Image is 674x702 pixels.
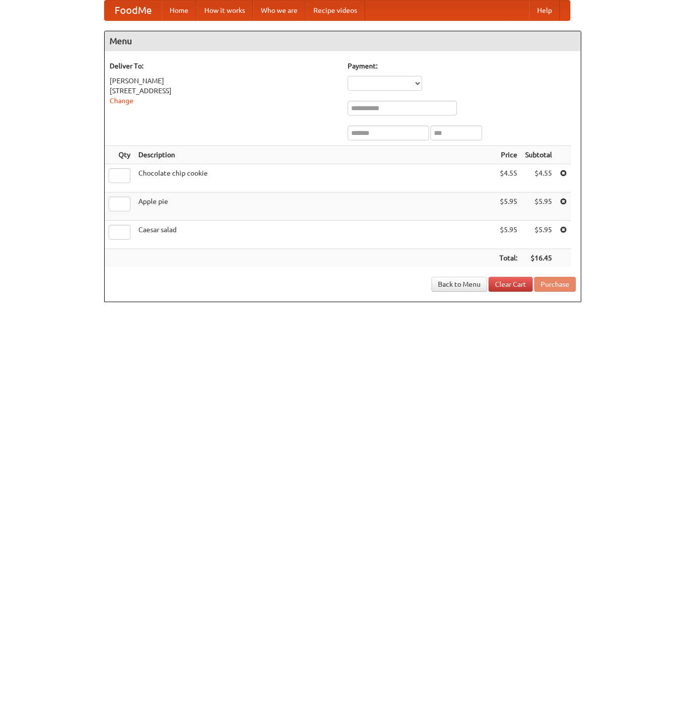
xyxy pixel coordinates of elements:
[348,61,576,71] h5: Payment:
[495,221,521,249] td: $5.95
[105,0,162,20] a: FoodMe
[110,76,338,86] div: [PERSON_NAME]
[495,164,521,192] td: $4.55
[110,97,133,105] a: Change
[253,0,306,20] a: Who we are
[162,0,196,20] a: Home
[521,221,556,249] td: $5.95
[134,146,495,164] th: Description
[521,164,556,192] td: $4.55
[521,146,556,164] th: Subtotal
[134,164,495,192] td: Chocolate chip cookie
[110,86,338,96] div: [STREET_ADDRESS]
[306,0,365,20] a: Recipe videos
[196,0,253,20] a: How it works
[489,277,533,292] a: Clear Cart
[110,61,338,71] h5: Deliver To:
[495,192,521,221] td: $5.95
[495,146,521,164] th: Price
[134,192,495,221] td: Apple pie
[431,277,487,292] a: Back to Menu
[134,221,495,249] td: Caesar salad
[529,0,560,20] a: Help
[495,249,521,267] th: Total:
[105,31,581,51] h4: Menu
[534,277,576,292] button: Purchase
[521,249,556,267] th: $16.45
[105,146,134,164] th: Qty
[521,192,556,221] td: $5.95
